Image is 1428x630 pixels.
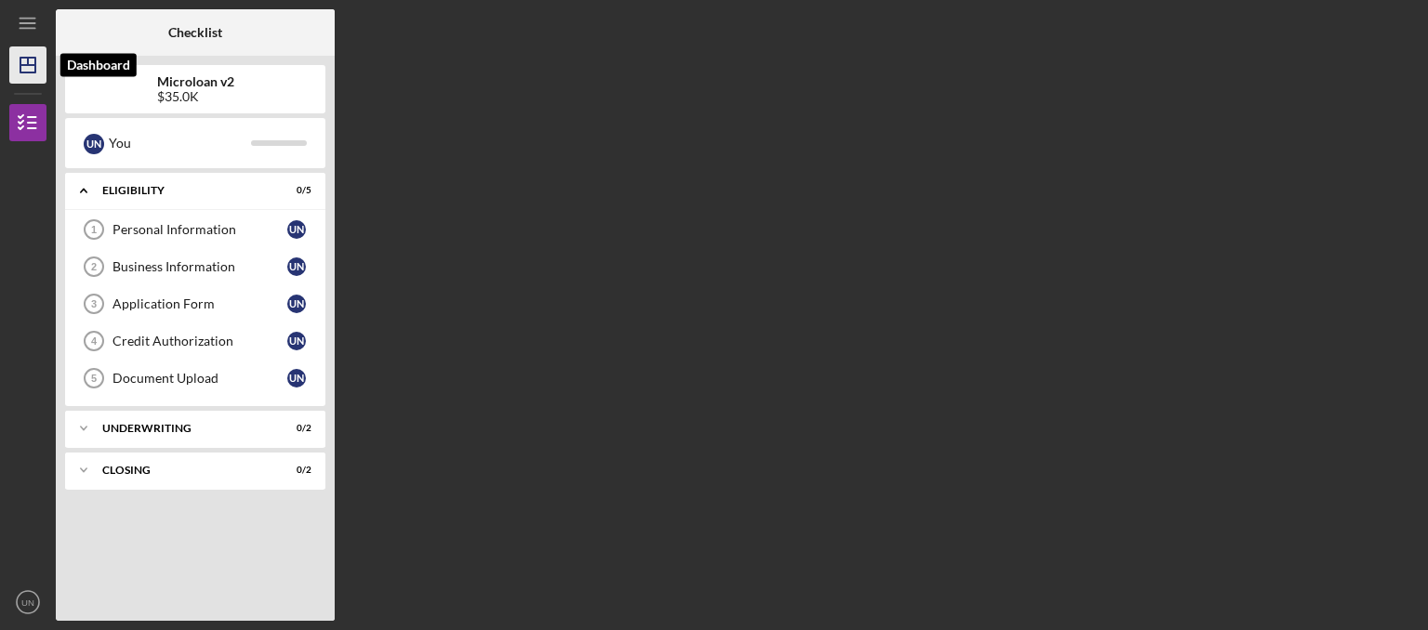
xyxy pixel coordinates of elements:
div: U N [287,332,306,350]
div: Document Upload [112,371,287,386]
a: 3Application FormUN [74,285,316,322]
tspan: 4 [91,335,98,347]
tspan: 1 [91,224,97,235]
div: 0 / 2 [278,423,311,434]
a: 1Personal InformationUN [74,211,316,248]
tspan: 5 [91,373,97,384]
div: 0 / 2 [278,465,311,476]
b: Microloan v2 [157,74,234,89]
div: Personal Information [112,222,287,237]
div: Closing [102,465,265,476]
div: $35.0K [157,89,234,104]
a: 4Credit AuthorizationUN [74,322,316,360]
div: Underwriting [102,423,265,434]
div: U N [287,295,306,313]
a: 2Business InformationUN [74,248,316,285]
div: Application Form [112,296,287,311]
div: Credit Authorization [112,334,287,348]
tspan: 2 [91,261,97,272]
div: Eligibility [102,185,265,196]
div: 0 / 5 [278,185,311,196]
div: U N [84,134,104,154]
button: UN [9,584,46,621]
div: U N [287,257,306,276]
b: Checklist [168,25,222,40]
tspan: 3 [91,298,97,309]
div: Business Information [112,259,287,274]
text: UN [21,597,34,608]
div: You [109,127,251,159]
div: U N [287,369,306,387]
div: U N [287,220,306,239]
a: 5Document UploadUN [74,360,316,397]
